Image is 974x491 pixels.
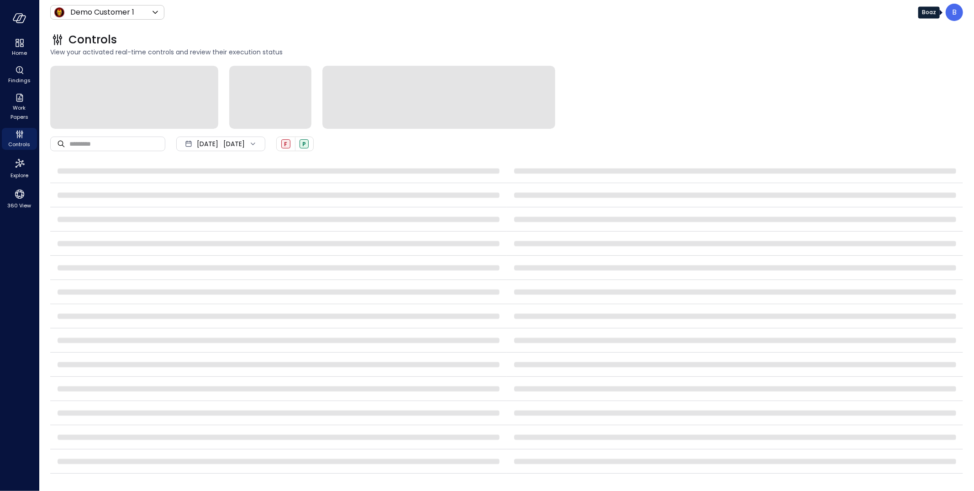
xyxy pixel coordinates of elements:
span: Controls [9,140,31,149]
p: B [952,7,957,18]
div: Boaz [946,4,963,21]
span: 360 View [8,201,32,210]
div: Findings [2,64,37,86]
span: Home [12,48,27,58]
span: [DATE] [197,139,218,149]
div: Controls [2,128,37,150]
span: Work Papers [5,103,33,121]
span: F [284,140,288,148]
div: 360 View [2,186,37,211]
p: Demo Customer 1 [70,7,134,18]
div: Passed [300,139,309,148]
span: P [302,140,306,148]
span: Findings [8,76,31,85]
span: Controls [68,32,117,47]
span: View your activated real-time controls and review their execution status [50,47,963,57]
div: Failed [281,139,290,148]
img: Icon [54,7,65,18]
div: Work Papers [2,91,37,122]
div: Boaz [918,6,940,18]
div: Explore [2,155,37,181]
span: Explore [11,171,28,180]
div: Home [2,37,37,58]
